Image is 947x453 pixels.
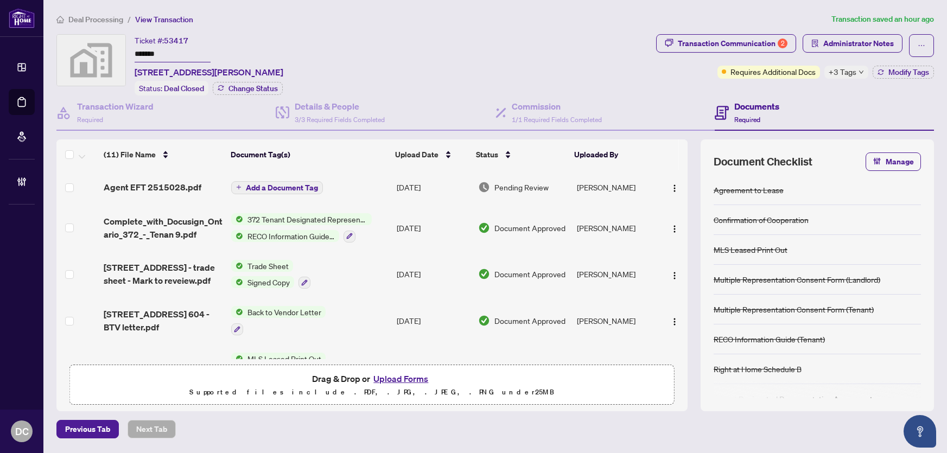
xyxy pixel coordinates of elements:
h4: Details & People [295,100,385,113]
div: Agreement to Lease [714,184,784,196]
button: Status IconTrade SheetStatus IconSigned Copy [231,260,310,289]
th: Uploaded By [570,139,657,170]
span: Document Approved [494,315,565,327]
span: Change Status [228,85,278,92]
h4: Transaction Wizard [77,100,154,113]
button: Open asap [904,415,936,448]
span: Document Approved [494,222,565,234]
img: Document Status [478,315,490,327]
img: Logo [670,271,679,280]
span: Deal Closed [164,84,204,93]
span: Deal Processing [68,15,123,24]
span: Administrator Notes [823,35,894,52]
div: Ticket #: [135,34,188,47]
span: Document Approved [494,268,565,280]
button: Logo [666,312,683,329]
span: Drag & Drop orUpload FormsSupported files include .PDF, .JPG, .JPEG, .PNG under25MB [70,365,674,405]
h4: Commission [512,100,602,113]
span: Requires Additional Docs [730,66,816,78]
button: Next Tab [128,420,176,438]
span: Drag & Drop or [312,372,431,386]
th: (11) File Name [99,139,226,170]
img: Status Icon [231,276,243,288]
img: Logo [670,184,679,193]
button: Logo [666,178,683,196]
button: Logo [666,219,683,237]
span: [STREET_ADDRESS] - trade sheet - Mark to reveiew.pdf [104,261,223,287]
button: Change Status [213,82,283,95]
button: Status IconBack to Vendor Letter [231,306,326,335]
img: Status Icon [231,213,243,225]
span: down [859,69,864,75]
button: Add a Document Tag [231,180,323,194]
button: Upload Forms [370,372,431,386]
button: Administrator Notes [803,34,902,53]
td: [PERSON_NAME] [573,170,659,205]
span: ellipsis [918,42,925,49]
img: logo [9,8,35,28]
span: [STREET_ADDRESS][PERSON_NAME] [135,66,283,79]
span: Required [734,116,760,124]
td: [DATE] [392,205,474,251]
span: View Transaction [135,15,193,24]
td: [PERSON_NAME] [573,251,659,298]
span: Modify Tags [888,68,929,76]
h4: Documents [734,100,779,113]
img: Logo [670,317,679,326]
p: Supported files include .PDF, .JPG, .JPEG, .PNG under 25 MB [77,386,668,399]
th: Document Tag(s) [226,139,391,170]
th: Upload Date [391,139,472,170]
div: Multiple Representation Consent Form (Landlord) [714,273,880,285]
button: Transaction Communication2 [656,34,796,53]
div: Confirmation of Cooperation [714,214,809,226]
span: 1/1 Required Fields Completed [512,116,602,124]
div: Transaction Communication [678,35,787,52]
button: Modify Tags [873,66,934,79]
img: Document Status [478,268,490,280]
td: [DATE] [392,251,474,298]
span: RECO Information Guide (Tenant) [243,230,339,242]
img: Document Status [478,222,490,234]
button: Logo [666,265,683,283]
span: Pending Review [494,181,549,193]
img: Document Status [478,181,490,193]
span: Trade Sheet [243,260,293,272]
div: RECO Information Guide (Tenant) [714,333,825,345]
span: Status [476,149,498,161]
img: Status Icon [231,230,243,242]
span: [STREET_ADDRESS] 604 - BTV letter.pdf [104,308,223,334]
td: [DATE] [392,170,474,205]
span: Previous Tab [65,420,110,438]
span: 3/3 Required Fields Completed [295,116,385,124]
span: +3 Tags [829,66,856,78]
td: [DATE] [392,344,474,391]
span: Signed Copy [243,276,294,288]
div: Right at Home Schedule B [714,363,802,375]
img: svg%3e [57,35,125,86]
img: Status Icon [231,306,243,318]
span: 372 Tenant Designated Representation Agreement - Authority for Lease or Purchase [243,213,372,225]
span: Agent EFT 2515028.pdf [104,181,201,194]
span: Upload Date [395,149,438,161]
span: Document Checklist [714,154,812,169]
div: 2 [778,39,787,48]
span: 53417 [164,36,188,46]
span: Add a Document Tag [246,184,318,192]
div: Status: [135,81,208,95]
img: Logo [670,225,679,233]
span: Manage [886,153,914,170]
th: Status [472,139,570,170]
img: Status Icon [231,353,243,365]
button: Status IconMLS Leased Print Out [231,353,326,382]
span: DC [15,424,29,439]
span: MLS Leased Print Out [243,353,326,365]
button: Status Icon372 Tenant Designated Representation Agreement - Authority for Lease or PurchaseStatus... [231,213,372,243]
div: Multiple Representation Consent Form (Tenant) [714,303,874,315]
span: Required [77,116,103,124]
span: solution [811,40,819,47]
span: (11) File Name [104,149,156,161]
td: [PERSON_NAME] [573,344,659,391]
button: Manage [866,152,921,171]
td: [DATE] [392,297,474,344]
button: Add a Document Tag [231,181,323,194]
